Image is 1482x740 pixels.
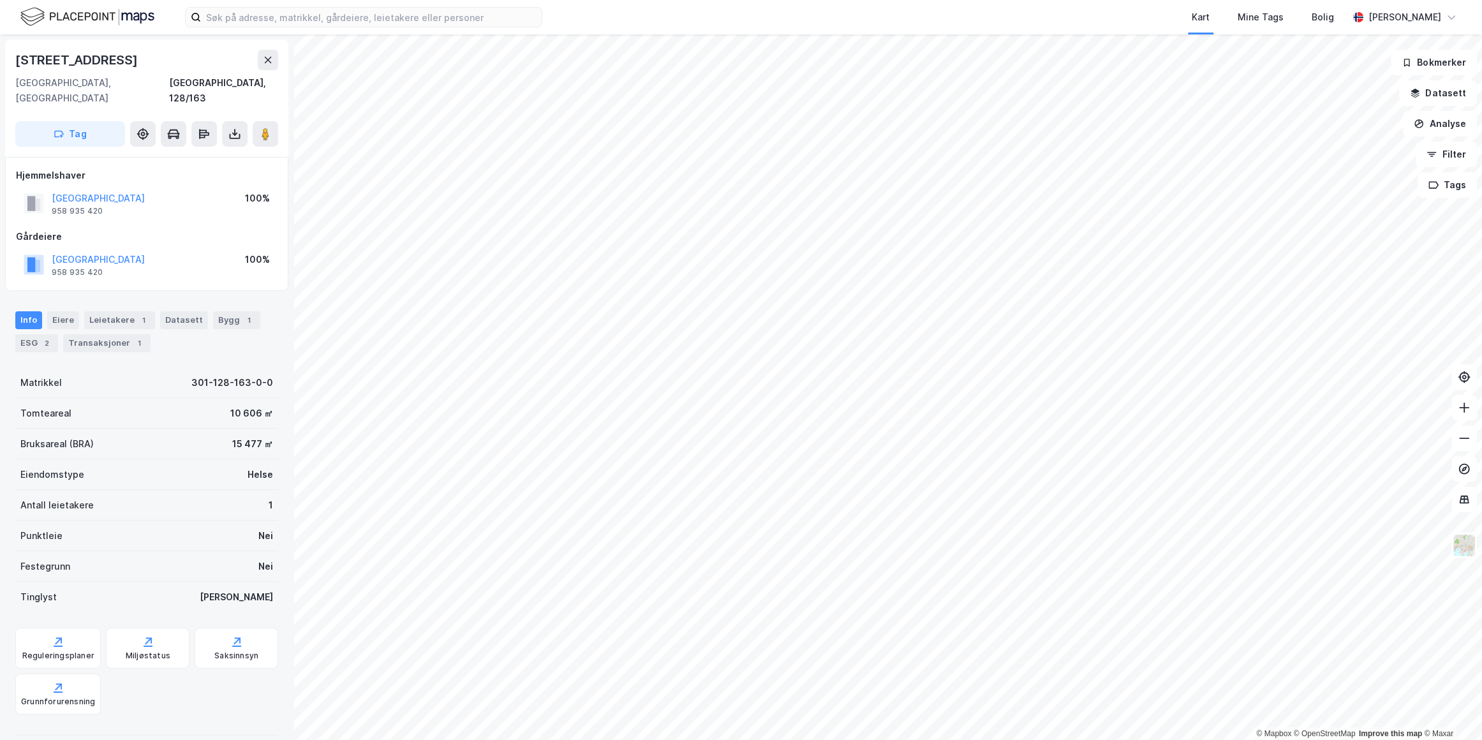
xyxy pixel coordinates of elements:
[21,697,95,707] div: Grunnforurensning
[1399,80,1477,106] button: Datasett
[133,337,145,350] div: 1
[20,375,62,390] div: Matrikkel
[40,337,53,350] div: 2
[245,252,270,267] div: 100%
[258,559,273,574] div: Nei
[20,406,71,421] div: Tomteareal
[160,311,208,329] div: Datasett
[15,75,169,106] div: [GEOGRAPHIC_DATA], [GEOGRAPHIC_DATA]
[20,6,154,28] img: logo.f888ab2527a4732fd821a326f86c7f29.svg
[1418,679,1482,740] div: Kontrollprogram for chat
[1359,729,1422,738] a: Improve this map
[200,589,273,605] div: [PERSON_NAME]
[16,229,278,244] div: Gårdeiere
[52,206,103,216] div: 958 935 420
[1403,111,1477,137] button: Analyse
[20,559,70,574] div: Festegrunn
[20,436,94,452] div: Bruksareal (BRA)
[1418,172,1477,198] button: Tags
[1391,50,1477,75] button: Bokmerker
[63,334,151,352] div: Transaksjoner
[1418,679,1482,740] iframe: Chat Widget
[201,8,542,27] input: Søk på adresse, matrikkel, gårdeiere, leietakere eller personer
[1256,729,1291,738] a: Mapbox
[269,498,273,513] div: 1
[20,467,84,482] div: Eiendomstype
[245,191,270,206] div: 100%
[1238,10,1284,25] div: Mine Tags
[258,528,273,544] div: Nei
[232,436,273,452] div: 15 477 ㎡
[191,375,273,390] div: 301-128-163-0-0
[1452,533,1476,558] img: Z
[169,75,278,106] div: [GEOGRAPHIC_DATA], 128/163
[15,50,140,70] div: [STREET_ADDRESS]
[22,651,94,661] div: Reguleringsplaner
[1294,729,1356,738] a: OpenStreetMap
[16,168,278,183] div: Hjemmelshaver
[248,467,273,482] div: Helse
[230,406,273,421] div: 10 606 ㎡
[242,314,255,327] div: 1
[15,121,125,147] button: Tag
[20,498,94,513] div: Antall leietakere
[214,651,258,661] div: Saksinnsyn
[137,314,150,327] div: 1
[20,528,63,544] div: Punktleie
[47,311,79,329] div: Eiere
[15,311,42,329] div: Info
[1192,10,1210,25] div: Kart
[52,267,103,277] div: 958 935 420
[213,311,260,329] div: Bygg
[1368,10,1441,25] div: [PERSON_NAME]
[126,651,170,661] div: Miljøstatus
[84,311,155,329] div: Leietakere
[1416,142,1477,167] button: Filter
[15,334,58,352] div: ESG
[1312,10,1334,25] div: Bolig
[20,589,57,605] div: Tinglyst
